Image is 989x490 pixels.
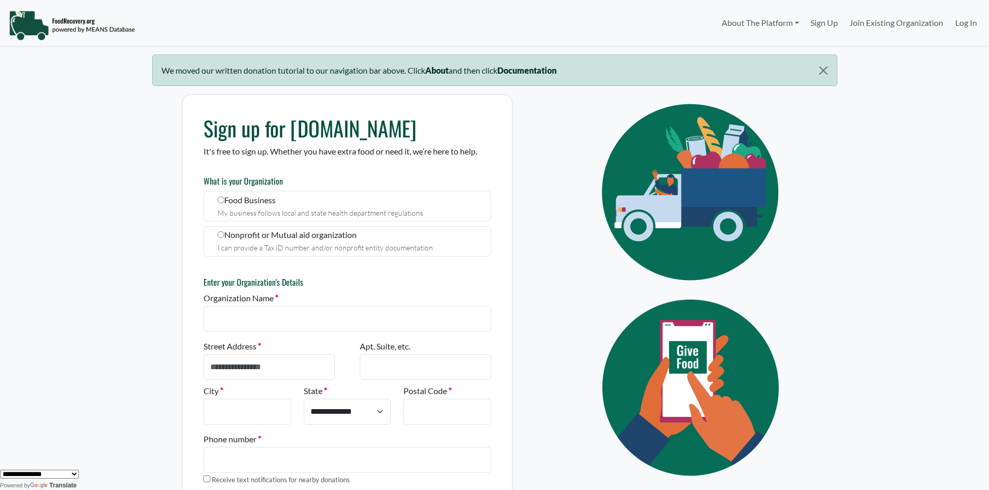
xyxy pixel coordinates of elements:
small: I can provide a Tax ID number and/or nonprofit entity documentation [218,243,433,252]
h1: Sign up for [DOMAIN_NAME] [204,116,491,141]
input: Nonprofit or Mutual aid organization I can provide a Tax ID number and/or nonprofit entity docume... [218,231,224,238]
label: Food Business [204,191,491,221]
label: Phone number [204,433,261,445]
h6: Enter your Organization's Details [204,277,491,287]
img: Eye Icon [578,94,807,290]
img: NavigationLogo_FoodRecovery-91c16205cd0af1ed486a0f1a7774a6544ea792ac00100771e7dd3ec7c0e58e41.png [9,10,135,41]
img: Google Translate [30,482,49,489]
label: Apt, Suite, etc. [360,340,410,353]
label: Street Address [204,340,261,353]
a: About The Platform [715,12,804,33]
h6: What is your Organization [204,176,491,186]
label: Postal Code [403,385,452,397]
label: City [204,385,223,397]
a: Join Existing Organization [844,12,949,33]
a: Log In [950,12,983,33]
a: Sign Up [805,12,844,33]
input: Food Business My business follows local and state health department regulations [218,197,224,203]
b: Documentation [497,65,557,75]
a: Translate [30,482,77,489]
button: Close [810,55,836,86]
label: Nonprofit or Mutual aid organization [204,226,491,257]
b: About [425,65,449,75]
div: We moved our written donation tutorial to our navigation bar above. Click and then click [152,54,837,86]
label: State [304,385,327,397]
p: It's free to sign up. Whether you have extra food or need it, we’re here to help. [204,145,491,158]
label: Organization Name [204,292,278,304]
small: My business follows local and state health department regulations [218,208,423,217]
img: Eye Icon [578,290,807,485]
